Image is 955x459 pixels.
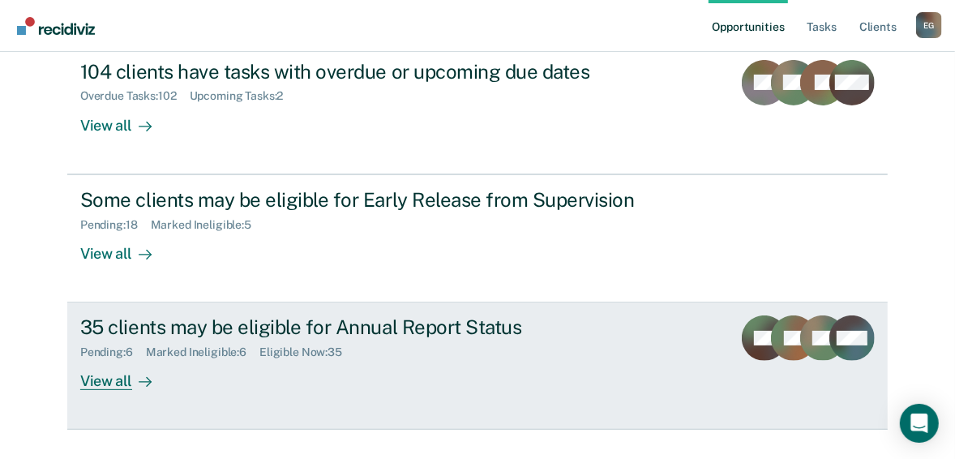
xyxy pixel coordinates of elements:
div: View all [80,231,171,263]
div: View all [80,103,171,135]
div: E G [916,12,942,38]
div: Some clients may be eligible for Early Release from Supervision [80,188,649,212]
div: 35 clients may be eligible for Annual Report Status [80,315,649,339]
div: View all [80,359,171,391]
img: Recidiviz [17,17,95,35]
div: Overdue Tasks : 102 [80,89,190,103]
div: Upcoming Tasks : 2 [190,89,297,103]
div: Pending : 18 [80,218,151,232]
div: 104 clients have tasks with overdue or upcoming due dates [80,60,649,84]
a: Some clients may be eligible for Early Release from SupervisionPending:18Marked Ineligible:5View all [67,174,888,302]
button: Profile dropdown button [916,12,942,38]
a: 104 clients have tasks with overdue or upcoming due datesOverdue Tasks:102Upcoming Tasks:2View all [67,47,888,174]
div: Marked Ineligible : 6 [146,345,259,359]
div: Marked Ineligible : 5 [151,218,264,232]
a: 35 clients may be eligible for Annual Report StatusPending:6Marked Ineligible:6Eligible Now:35Vie... [67,302,888,430]
div: Pending : 6 [80,345,146,359]
div: Open Intercom Messenger [900,404,939,443]
div: Eligible Now : 35 [259,345,355,359]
